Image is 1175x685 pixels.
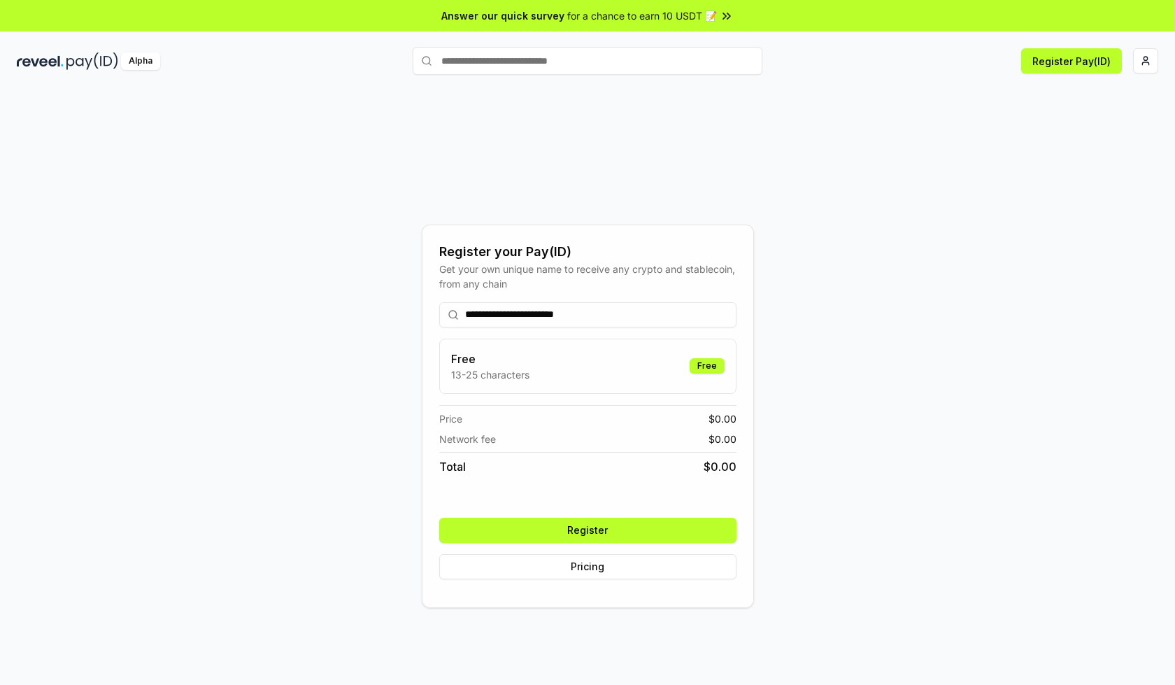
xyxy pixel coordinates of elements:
span: Total [439,458,466,475]
span: Network fee [439,432,496,446]
img: reveel_dark [17,52,64,70]
span: Price [439,411,462,426]
img: pay_id [66,52,118,70]
span: for a chance to earn 10 USDT 📝 [567,8,717,23]
span: $ 0.00 [708,432,736,446]
p: 13-25 characters [451,367,529,382]
div: Free [690,358,725,374]
h3: Free [451,351,529,367]
div: Get your own unique name to receive any crypto and stablecoin, from any chain [439,262,736,291]
div: Alpha [121,52,160,70]
span: $ 0.00 [708,411,736,426]
button: Register Pay(ID) [1021,48,1122,73]
button: Register [439,518,736,543]
button: Pricing [439,554,736,579]
span: $ 0.00 [704,458,736,475]
div: Register your Pay(ID) [439,242,736,262]
span: Answer our quick survey [441,8,564,23]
